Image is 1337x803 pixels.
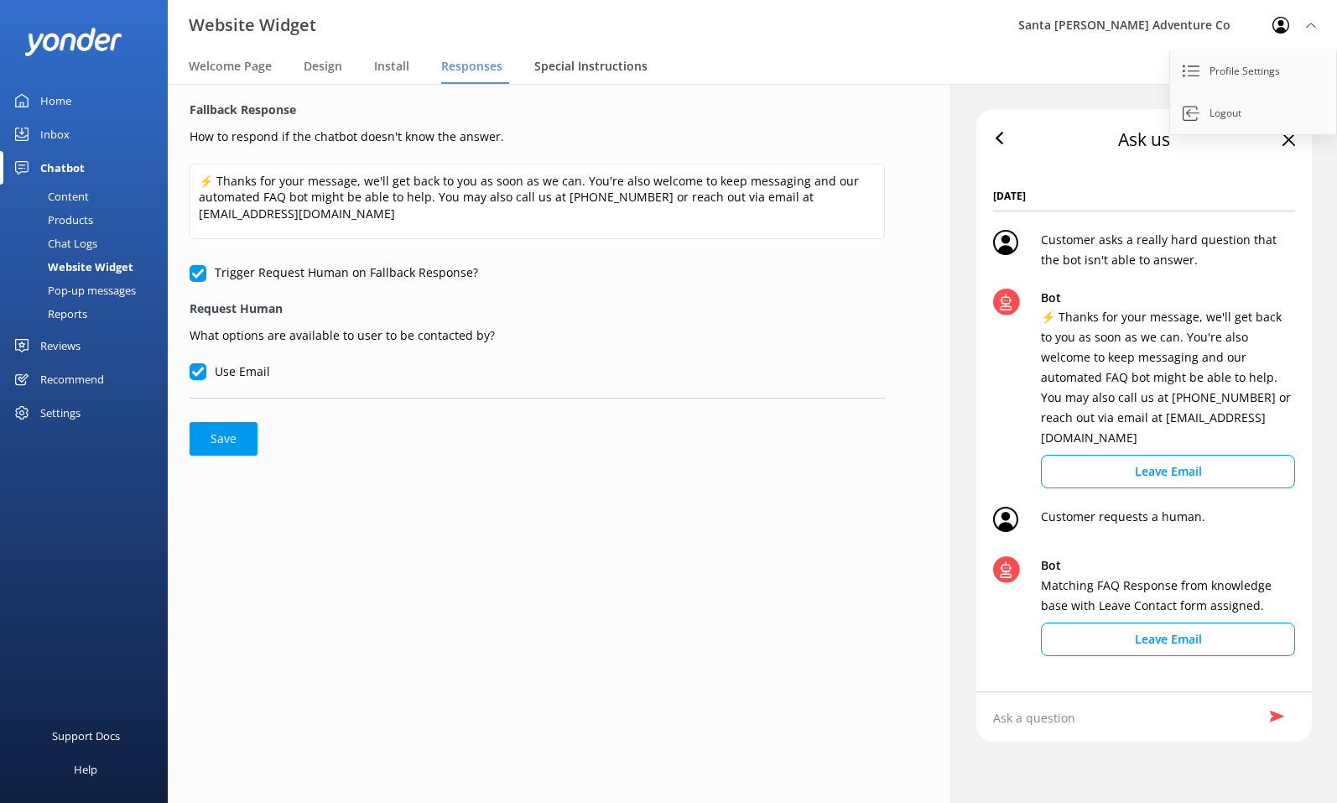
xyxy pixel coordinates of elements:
a: Content [10,185,168,208]
div: Reports [10,302,87,326]
div: Support Docs [52,719,120,753]
p: How to respond if the chatbot doesn't know the answer. [190,123,885,146]
div: Inbox [40,117,70,151]
textarea: ⚡ Thanks for your message, we'll get back to you as soon as we can. You're also welcome to keep m... [190,164,885,239]
a: Products [10,208,168,232]
p: ⚡ Thanks for your message, we'll get back to you as soon as we can. You're also welcome to keep m... [1041,307,1295,448]
span: Welcome Page [189,58,272,75]
div: Chatbot [40,151,85,185]
label: Request Human [190,300,885,318]
a: Website Widget [10,255,168,279]
p: Customer requests a human. [1041,507,1205,538]
div: Settings [40,396,81,430]
a: Pop-up messages [10,279,168,302]
span: [DATE] [993,188,1295,211]
span: Design [304,58,342,75]
div: Help [74,753,97,786]
a: Chat Logs [10,232,168,255]
div: Ask us [1118,126,1170,154]
span: Responses [441,58,502,75]
button: Save [190,422,258,456]
div: Content [10,185,89,208]
p: Bot [1041,556,1295,575]
p: What options are available to user to be contacted by? [190,322,885,345]
div: Chat Logs [10,232,97,255]
div: Products [10,208,93,232]
button: Leave Email [1041,623,1295,656]
label: Use Email [190,362,270,381]
span: Install [374,58,409,75]
div: Home [40,84,71,117]
div: Reviews [40,329,81,362]
a: Reports [10,302,168,326]
p: Matching FAQ Response from knowledge base with Leave Contact form assigned. [1041,576,1295,616]
div: Recommend [40,362,104,396]
div: Website Widget [10,255,133,279]
label: Fallback Response [190,101,885,119]
span: Special Instructions [534,58,648,75]
img: yonder-white-logo.png [25,28,122,55]
p: Customer asks a really hard question that the bot isn't able to answer. [1041,230,1295,270]
p: Bot [1041,289,1295,307]
h3: Website Widget [189,12,316,39]
div: Pop-up messages [10,279,136,302]
button: Leave Email [1041,455,1295,488]
label: Trigger Request Human on Fallback Response? [190,263,478,282]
